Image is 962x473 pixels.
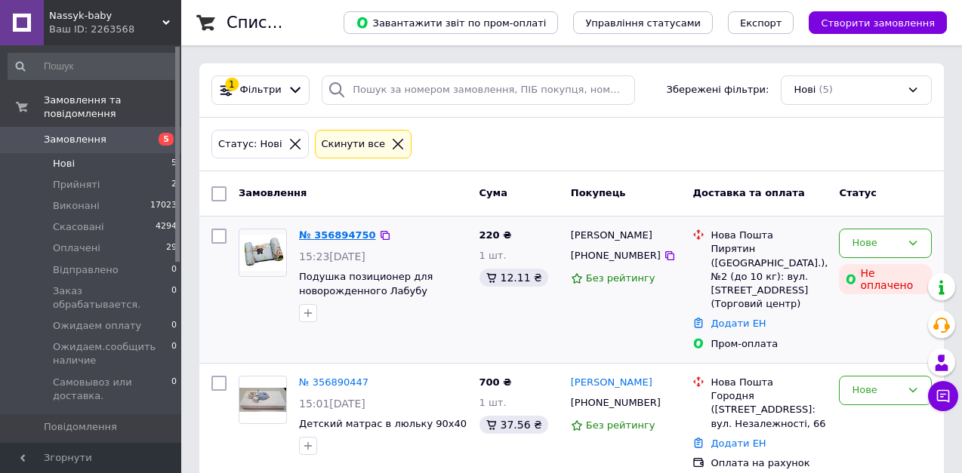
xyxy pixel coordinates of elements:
[53,319,141,333] span: Ожидаем оплату
[479,416,548,434] div: 37.56 ₴
[299,376,368,388] a: № 356890447
[344,11,558,34] button: Завантажити звіт по пром-оплаті
[711,376,827,389] div: Нова Пошта
[171,284,177,312] span: 0
[667,83,769,97] span: Збережені фільтри:
[568,393,664,413] div: [PHONE_NUMBER]
[568,246,664,266] div: [PHONE_NUMBER]
[928,381,958,411] button: Чат з покупцем
[711,242,827,311] div: Пирятин ([GEOGRAPHIC_DATA].), №2 (до 10 кг): вул. [STREET_ADDRESS] (Торговий центр)
[711,229,827,242] div: Нова Пошта
[44,94,181,121] span: Замовлення та повідомлення
[53,199,100,213] span: Виконані
[322,75,635,105] input: Пошук за номером замовлення, ПІБ покупця, номером телефону, Email, номером накладної
[299,250,365,263] span: 15:23[DATE]
[299,229,376,241] a: № 356894750
[171,376,177,403] span: 0
[479,187,507,198] span: Cума
[794,83,816,97] span: Нові
[53,376,171,403] span: Самовывоз или доставка.
[53,220,104,234] span: Скасовані
[728,11,794,34] button: Експорт
[171,178,177,192] span: 2
[215,137,285,152] div: Статус: Нові
[159,133,174,146] span: 5
[299,418,467,429] a: Детский матрас в люльку 90х40
[171,319,177,333] span: 0
[239,235,286,271] img: Фото товару
[821,17,935,29] span: Створити замовлення
[53,263,119,277] span: Відправлено
[571,187,626,198] span: Покупець
[586,272,655,284] span: Без рейтингу
[573,11,713,34] button: Управління статусами
[239,388,286,412] img: Фото товару
[479,397,507,408] span: 1 шт.
[166,241,177,255] span: 29
[8,53,178,80] input: Пошук
[711,389,827,431] div: Городня ([STREET_ADDRESS]: вул. Незалежності, 66
[852,235,901,251] div: Нове
[356,16,546,29] span: Завантажити звіт по пром-оплаті
[225,78,239,91] div: 1
[319,137,389,152] div: Cкинути все
[53,284,171,312] span: Заказ обрабатывается.
[479,269,548,287] div: 12.11 ₴
[156,220,177,234] span: 4294
[299,398,365,410] span: 15:01[DATE]
[479,229,512,241] span: 220 ₴
[299,271,433,296] a: Подушка позиционер для новорожденного Лабубу
[240,83,282,97] span: Фільтри
[227,14,380,32] h1: Список замовлень
[171,157,177,170] span: 5
[150,199,177,213] span: 17023
[53,178,100,192] span: Прийняті
[711,456,827,470] div: Оплата на рахунок
[740,17,782,29] span: Експорт
[49,23,181,36] div: Ваш ID: 2263568
[239,229,287,277] a: Фото товару
[44,420,117,434] span: Повідомлення
[809,11,947,34] button: Створити замовлення
[585,17,701,29] span: Управління статусами
[839,264,932,294] div: Не оплачено
[571,376,652,390] a: [PERSON_NAME]
[53,241,100,255] span: Оплачені
[711,438,766,449] a: Додати ЕН
[586,419,655,431] span: Без рейтингу
[44,133,106,146] span: Замовлення
[852,382,901,398] div: Нове
[571,229,652,243] span: Аліна Пономаренко
[839,187,877,198] span: Статус
[711,337,827,351] div: Пром-оплата
[53,157,75,170] span: Нові
[479,250,507,261] span: 1 шт.
[692,187,804,198] span: Доставка та оплата
[819,84,832,95] span: (5)
[239,376,287,424] a: Фото товару
[171,263,177,277] span: 0
[171,340,177,367] span: 0
[711,318,766,329] a: Додати ЕН
[239,187,307,198] span: Замовлення
[49,9,162,23] span: Nassyk-baby
[53,340,171,367] span: Ожидаем.сообщить наличие
[794,17,947,28] a: Створити замовлення
[479,376,512,388] span: 700 ₴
